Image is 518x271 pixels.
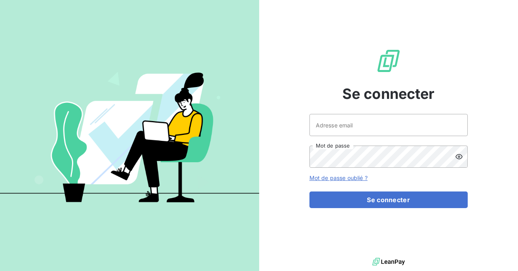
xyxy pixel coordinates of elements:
[376,48,401,74] img: Logo LeanPay
[309,114,468,136] input: placeholder
[309,174,368,181] a: Mot de passe oublié ?
[372,256,405,268] img: logo
[309,191,468,208] button: Se connecter
[342,83,435,104] span: Se connecter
